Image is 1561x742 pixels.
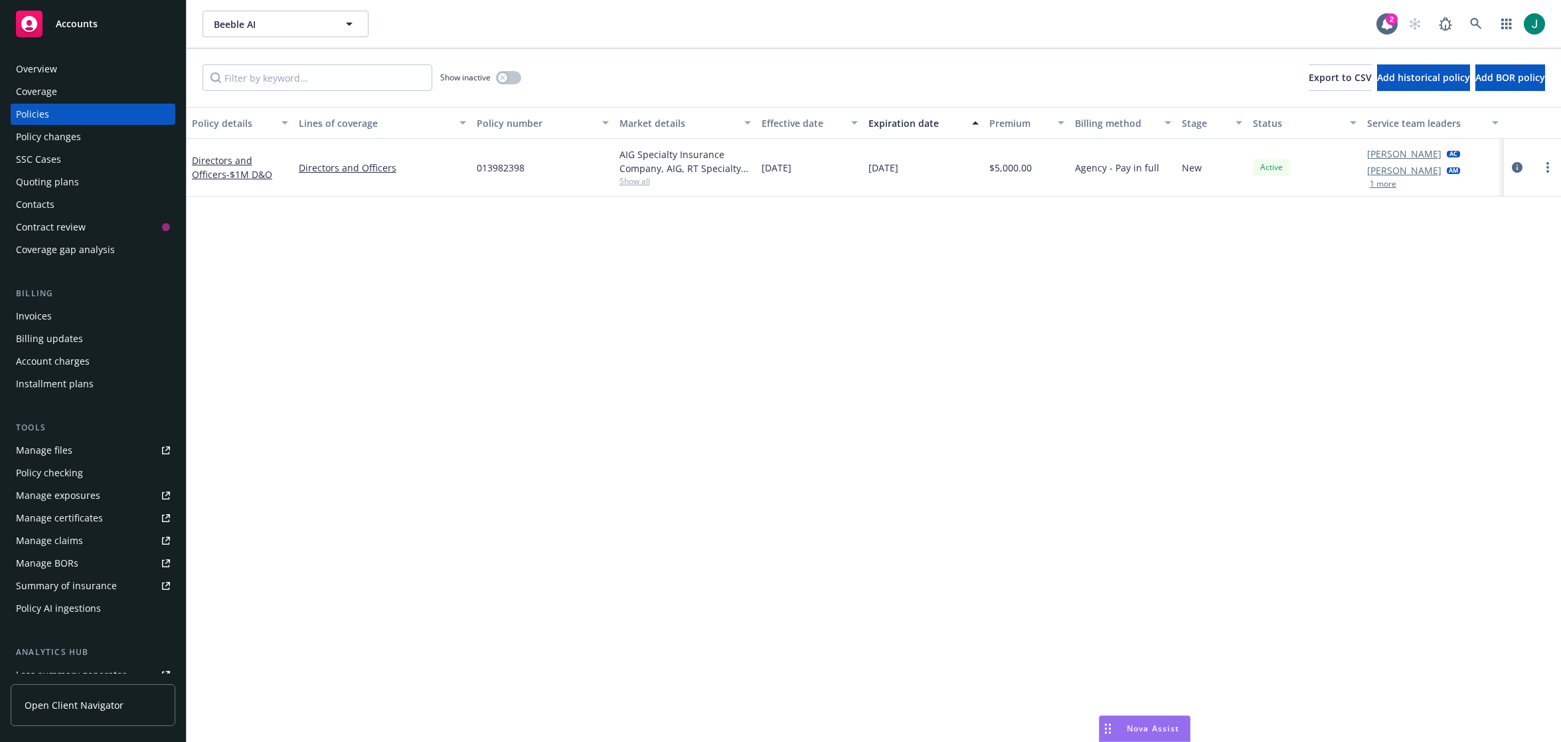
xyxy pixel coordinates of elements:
[16,664,126,686] div: Loss summary generator
[1177,107,1248,139] button: Stage
[11,598,175,619] a: Policy AI ingestions
[11,421,175,434] div: Tools
[192,116,274,130] div: Policy details
[1248,107,1362,139] button: Status
[11,351,175,372] a: Account charges
[11,194,175,215] a: Contacts
[16,508,103,529] div: Manage certificates
[1367,116,1485,130] div: Service team leaders
[868,161,898,175] span: [DATE]
[11,462,175,484] a: Policy checking
[299,161,466,175] a: Directors and Officers
[11,126,175,147] a: Policy changes
[16,194,54,215] div: Contacts
[11,5,175,43] a: Accounts
[614,107,757,139] button: Market details
[1370,180,1396,188] button: 1 more
[762,161,791,175] span: [DATE]
[11,328,175,349] a: Billing updates
[1475,64,1545,91] button: Add BOR policy
[471,107,614,139] button: Policy number
[16,217,86,238] div: Contract review
[299,116,452,130] div: Lines of coverage
[1362,107,1505,139] button: Service team leaders
[1402,11,1428,37] a: Start snowing
[1309,64,1372,91] button: Export to CSV
[11,575,175,597] a: Summary of insurance
[11,171,175,193] a: Quoting plans
[192,154,272,181] a: Directors and Officers
[11,646,175,659] div: Analytics hub
[11,508,175,529] a: Manage certificates
[16,104,49,125] div: Policies
[226,168,272,181] span: - $1M D&O
[619,147,752,175] div: AIG Specialty Insurance Company, AIG, RT Specialty Insurance Services, LLC (RSG Specialty, LLC)
[1258,161,1285,173] span: Active
[756,107,863,139] button: Effective date
[16,81,57,102] div: Coverage
[293,107,471,139] button: Lines of coverage
[56,19,98,29] span: Accounts
[1100,716,1116,741] div: Drag to move
[1127,723,1179,734] span: Nova Assist
[214,17,329,31] span: Beeble AI
[477,161,525,175] span: 013982398
[16,530,83,551] div: Manage claims
[440,72,491,83] span: Show inactive
[187,107,293,139] button: Policy details
[868,116,964,130] div: Expiration date
[11,287,175,300] div: Billing
[11,149,175,170] a: SSC Cases
[16,328,83,349] div: Billing updates
[1099,715,1191,742] button: Nova Assist
[11,306,175,327] a: Invoices
[203,11,369,37] button: Beeble AI
[1540,159,1556,175] a: more
[619,175,752,187] span: Show all
[1377,64,1470,91] button: Add historical policy
[1070,107,1177,139] button: Billing method
[16,306,52,327] div: Invoices
[11,217,175,238] a: Contract review
[762,116,843,130] div: Effective date
[989,116,1050,130] div: Premium
[1309,71,1372,84] span: Export to CSV
[11,58,175,80] a: Overview
[16,239,115,260] div: Coverage gap analysis
[11,553,175,574] a: Manage BORs
[1075,116,1157,130] div: Billing method
[477,116,594,130] div: Policy number
[16,373,94,395] div: Installment plans
[1253,116,1342,130] div: Status
[11,530,175,551] a: Manage claims
[16,462,83,484] div: Policy checking
[16,575,117,597] div: Summary of insurance
[1182,161,1202,175] span: New
[1463,11,1489,37] a: Search
[16,351,90,372] div: Account charges
[16,149,61,170] div: SSC Cases
[863,107,984,139] button: Expiration date
[11,440,175,461] a: Manage files
[984,107,1070,139] button: Premium
[1367,163,1441,177] a: [PERSON_NAME]
[16,58,57,80] div: Overview
[16,126,81,147] div: Policy changes
[1432,11,1459,37] a: Report a Bug
[16,171,79,193] div: Quoting plans
[1509,159,1525,175] a: circleInformation
[11,104,175,125] a: Policies
[1475,71,1545,84] span: Add BOR policy
[1493,11,1520,37] a: Switch app
[11,664,175,686] a: Loss summary generator
[1182,116,1228,130] div: Stage
[11,81,175,102] a: Coverage
[11,485,175,506] a: Manage exposures
[16,440,72,461] div: Manage files
[203,64,432,91] input: Filter by keyword...
[16,553,78,574] div: Manage BORs
[16,598,101,619] div: Policy AI ingestions
[25,698,123,712] span: Open Client Navigator
[619,116,737,130] div: Market details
